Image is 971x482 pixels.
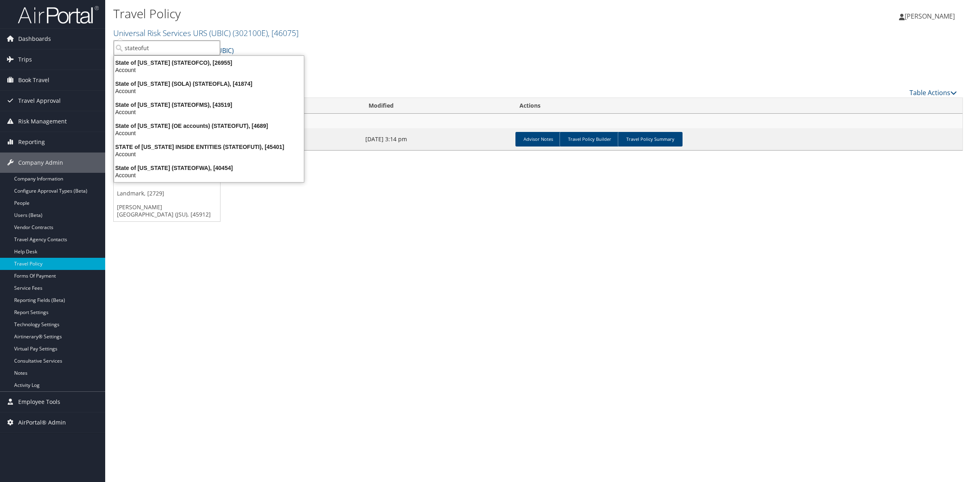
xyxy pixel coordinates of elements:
div: Account [109,108,309,116]
span: Reporting [18,132,45,152]
td: [DATE] 3:14 pm [361,128,512,150]
span: , [ 46075 ] [268,28,299,38]
span: AirPortal® Admin [18,412,66,433]
th: Modified: activate to sort column ascending [361,98,512,114]
span: Dashboards [18,29,51,49]
a: [PERSON_NAME][GEOGRAPHIC_DATA] (JSU), [45912] [114,200,220,221]
div: Account [109,87,309,95]
span: Employee Tools [18,392,60,412]
a: Advisor Notes [515,132,561,147]
a: [PERSON_NAME] [899,4,963,28]
input: Search Accounts [114,40,220,55]
span: [PERSON_NAME] [905,12,955,21]
span: Trips [18,49,32,70]
div: State of [US_STATE] (OE accounts) (STATEOFUT), [4689] [109,122,309,130]
span: ( 302100E ) [233,28,268,38]
div: State of [US_STATE] (STATEOFCO), [26955] [109,59,309,66]
div: Account [109,172,309,179]
a: Landmark, [2729] [114,187,220,200]
div: State of [US_STATE] (SOLA) (STATEOFLA), [41874] [109,80,309,87]
div: Account [109,130,309,137]
div: Account [109,151,309,158]
td: Universal Risk Services URS (UBIC) [114,114,963,128]
div: STATE of [US_STATE] INSIDE ENTITIES (STATEOFUTI), [45401] [109,143,309,151]
h1: Travel Policy [113,5,680,22]
span: Travel Approval [18,91,61,111]
th: Actions [512,98,963,114]
span: Risk Management [18,111,67,132]
span: Company Admin [18,153,63,173]
a: Travel Policy Builder [560,132,619,147]
span: Book Travel [18,70,49,90]
img: airportal-logo.png [18,5,99,24]
a: Table Actions [910,88,957,97]
div: State of [US_STATE] (STATEOFWA), [40454] [109,164,309,172]
div: State of [US_STATE] (STATEOFMS), [43519] [109,101,309,108]
div: Account [109,66,309,74]
a: Travel Policy Summary [618,132,683,147]
a: Universal Risk Services URS (UBIC) [113,28,299,38]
